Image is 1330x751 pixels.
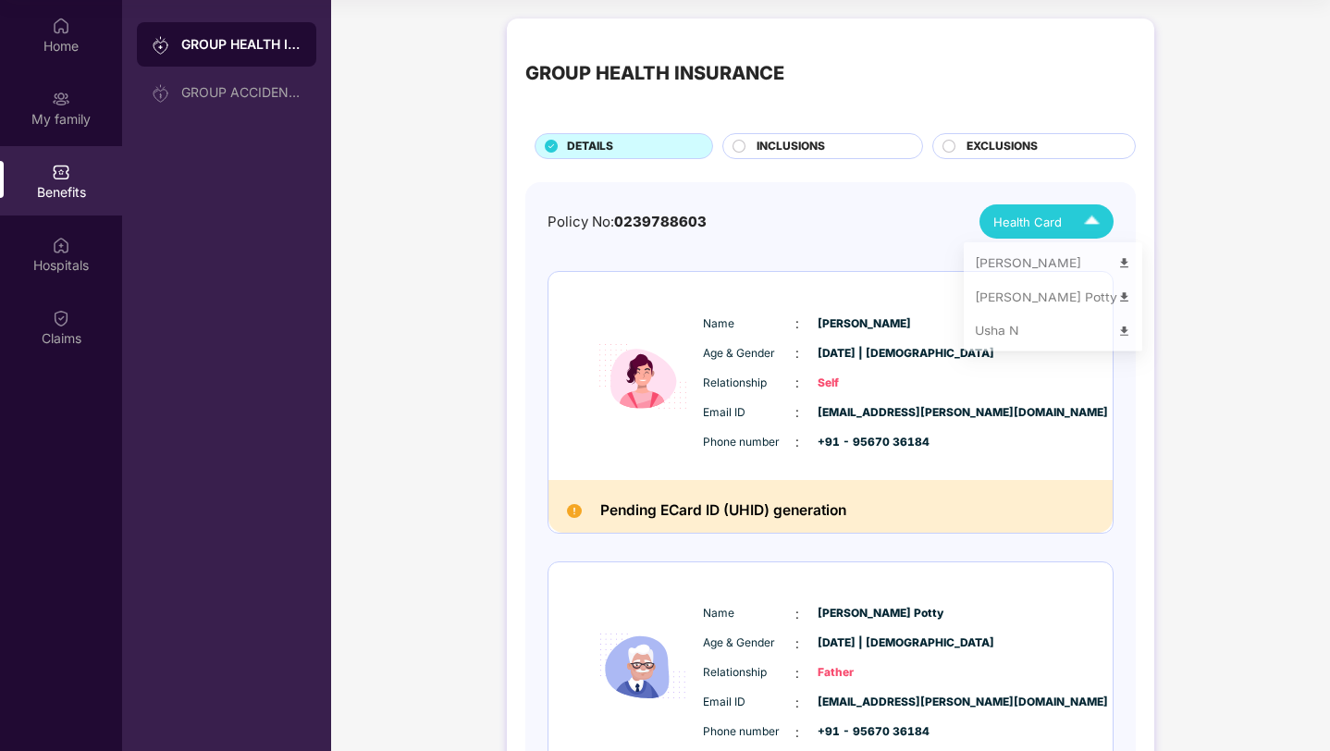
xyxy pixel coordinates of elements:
[818,605,910,622] span: [PERSON_NAME] Potty
[703,605,795,622] span: Name
[818,723,910,741] span: +91 - 95670 36184
[703,345,795,363] span: Age & Gender
[703,664,795,682] span: Relationship
[975,254,1131,275] div: [PERSON_NAME]
[795,373,799,393] span: :
[795,693,799,713] span: :
[818,694,910,711] span: [EMAIL_ADDRESS][PERSON_NAME][DOMAIN_NAME]
[795,634,799,654] span: :
[587,586,698,746] img: icon
[1117,295,1131,309] img: svg+xml;base64,PHN2ZyB4bWxucz0iaHR0cDovL3d3dy53My5vcmcvMjAwMC9zdmciIHdpZHRoPSI0OCIgaGVpZ2h0PSI0OC...
[975,328,1131,349] div: Usha N
[795,432,799,452] span: :
[52,163,70,181] img: svg+xml;base64,PHN2ZyBpZD0iQmVuZWZpdHMiIHhtbG5zPSJodHRwOi8vd3d3LnczLm9yZy8yMDAwL3N2ZyIgd2lkdGg9Ij...
[975,291,1131,312] div: [PERSON_NAME] Potty
[1076,205,1108,238] img: Icuh8uwCUCF+XjCZyLQsAKiDCM9HiE6CMYmKQaPGkZKaA32CAAACiQcFBJY0IsAAAAASUVORK5CYII=
[52,90,70,108] img: svg+xml;base64,PHN2ZyB3aWR0aD0iMjAiIGhlaWdodD0iMjAiIHZpZXdCb3g9IjAgMCAyMCAyMCIgZmlsbD0ibm9uZSIgeG...
[795,663,799,683] span: :
[587,297,698,457] img: icon
[818,345,910,363] span: [DATE] | [DEMOGRAPHIC_DATA]
[818,434,910,451] span: +91 - 95670 36184
[52,309,70,327] img: svg+xml;base64,PHN2ZyBpZD0iQ2xhaW0iIHhtbG5zPSJodHRwOi8vd3d3LnczLm9yZy8yMDAwL3N2ZyIgd2lkdGg9IjIwIi...
[703,404,795,422] span: Email ID
[600,499,846,523] h2: Pending ECard ID (UHID) generation
[818,315,910,333] span: [PERSON_NAME]
[548,211,707,233] div: Policy No:
[795,604,799,624] span: :
[703,315,795,333] span: Name
[52,17,70,35] img: svg+xml;base64,PHN2ZyBpZD0iSG9tZSIgeG1sbnM9Imh0dHA6Ly93d3cudzMub3JnLzIwMDAvc3ZnIiB3aWR0aD0iMjAiIG...
[525,59,784,88] div: GROUP HEALTH INSURANCE
[703,375,795,392] span: Relationship
[795,722,799,743] span: :
[152,36,170,55] img: svg+xml;base64,PHN2ZyB3aWR0aD0iMjAiIGhlaWdodD0iMjAiIHZpZXdCb3g9IjAgMCAyMCAyMCIgZmlsbD0ibm9uZSIgeG...
[795,402,799,423] span: :
[567,504,582,519] img: Pending
[614,213,707,230] span: 0239788603
[1117,332,1131,346] img: svg+xml;base64,PHN2ZyB4bWxucz0iaHR0cDovL3d3dy53My5vcmcvMjAwMC9zdmciIHdpZHRoPSI0OCIgaGVpZ2h0PSI0OC...
[181,35,302,54] div: GROUP HEALTH INSURANCE
[52,236,70,254] img: svg+xml;base64,PHN2ZyBpZD0iSG9zcGl0YWxzIiB4bWxucz0iaHR0cDovL3d3dy53My5vcmcvMjAwMC9zdmciIHdpZHRoPS...
[818,634,910,652] span: [DATE] | [DEMOGRAPHIC_DATA]
[181,85,302,100] div: GROUP ACCIDENTAL INSURANCE
[979,204,1114,239] button: Health Card
[703,694,795,711] span: Email ID
[967,138,1038,155] span: EXCLUSIONS
[703,634,795,652] span: Age & Gender
[703,723,795,741] span: Phone number
[818,664,910,682] span: Father
[567,138,613,155] span: DETAILS
[1117,258,1131,272] img: svg+xml;base64,PHN2ZyB4bWxucz0iaHR0cDovL3d3dy53My5vcmcvMjAwMC9zdmciIHdpZHRoPSI0OCIgaGVpZ2h0PSI0OC...
[152,84,170,103] img: svg+xml;base64,PHN2ZyB3aWR0aD0iMjAiIGhlaWdodD0iMjAiIHZpZXdCb3g9IjAgMCAyMCAyMCIgZmlsbD0ibm9uZSIgeG...
[818,404,910,422] span: [EMAIL_ADDRESS][PERSON_NAME][DOMAIN_NAME]
[757,138,825,155] span: INCLUSIONS
[818,375,910,392] span: Self
[703,434,795,451] span: Phone number
[993,213,1062,231] span: Health Card
[795,314,799,334] span: :
[795,343,799,363] span: :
